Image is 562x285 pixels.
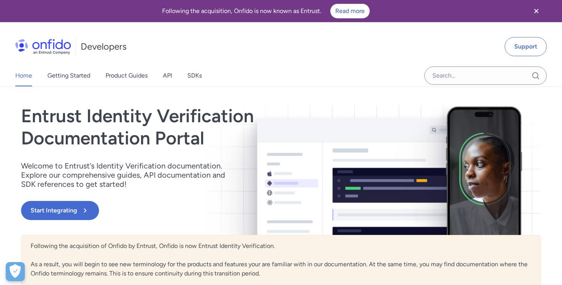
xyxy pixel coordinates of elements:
[15,39,71,54] img: Onfido Logo
[6,262,25,281] button: Open Preferences
[330,4,370,18] a: Read more
[505,37,547,56] a: Support
[6,262,25,281] div: Cookie Preferences
[424,66,547,85] input: Onfido search input field
[21,105,385,149] h1: Entrust Identity Verification Documentation Portal
[9,4,522,18] div: Following the acquisition, Onfido is now known as Entrust.
[532,6,541,16] svg: Close banner
[522,2,551,21] button: Close banner
[47,65,90,86] a: Getting Started
[187,65,202,86] a: SDKs
[21,201,99,220] button: Start Integrating
[163,65,172,86] a: API
[21,201,385,220] a: Start Integrating
[15,65,32,86] a: Home
[106,65,148,86] a: Product Guides
[81,40,127,53] h1: Developers
[21,161,235,189] p: Welcome to Entrust’s Identity Verification documentation. Explore our comprehensive guides, API d...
